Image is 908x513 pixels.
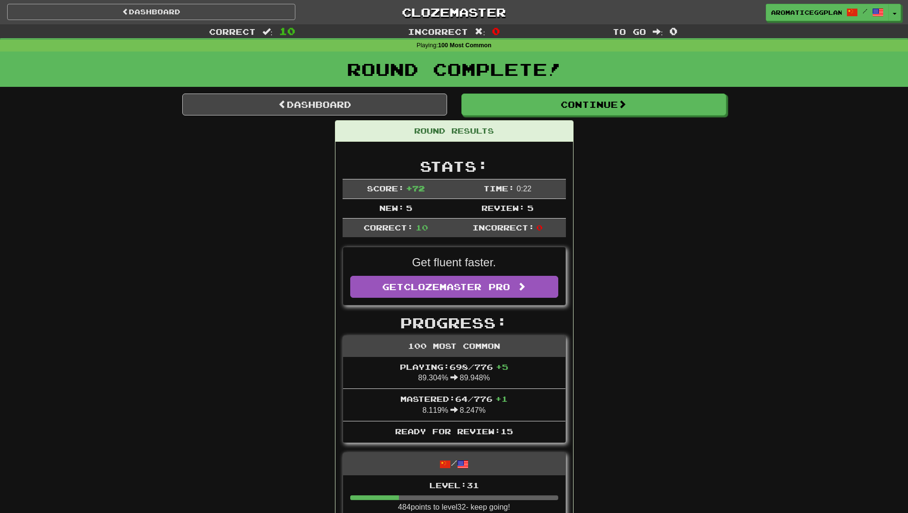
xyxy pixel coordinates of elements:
div: 100 Most Common [343,336,565,357]
a: GetClozemaster Pro [350,276,558,298]
div: Round Results [335,121,573,142]
span: Incorrect [408,27,468,36]
h2: Progress: [343,315,566,331]
a: Dashboard [182,94,447,115]
a: Dashboard [7,4,295,20]
span: aromaticeggplant [771,8,842,17]
span: Level: 31 [429,481,479,490]
span: Mastered: 64 / 776 [400,394,508,403]
span: + 5 [496,362,508,371]
span: Incorrect: [472,223,534,232]
span: 0 : 22 [517,185,532,193]
span: / [863,8,867,14]
div: / [343,453,565,475]
span: 5 [527,203,533,212]
span: Playing: 698 / 776 [400,362,508,371]
span: 10 [279,25,295,37]
span: : [653,28,663,36]
p: Get fluent faster. [350,254,558,271]
a: Clozemaster [310,4,598,21]
span: New: [379,203,404,212]
span: Correct: [364,223,413,232]
span: + 1 [495,394,508,403]
span: Review: [481,203,525,212]
span: To go [613,27,646,36]
span: Time: [483,184,514,193]
li: 89.304% 89.948% [343,357,565,389]
span: 5 [406,203,412,212]
span: 10 [416,223,428,232]
span: 0 [492,25,500,37]
span: Score: [367,184,404,193]
span: 0 [669,25,678,37]
span: 0 [536,223,543,232]
a: aromaticeggplant / [766,4,889,21]
span: : [475,28,485,36]
h2: Stats: [343,158,566,174]
span: : [262,28,273,36]
h1: Round Complete! [3,60,905,79]
strong: 100 Most Common [438,42,491,49]
li: 8.119% 8.247% [343,388,565,421]
span: Correct [209,27,256,36]
button: Continue [461,94,726,115]
span: + 72 [406,184,425,193]
span: Ready for Review: 15 [395,427,513,436]
span: Clozemaster Pro [404,282,510,292]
